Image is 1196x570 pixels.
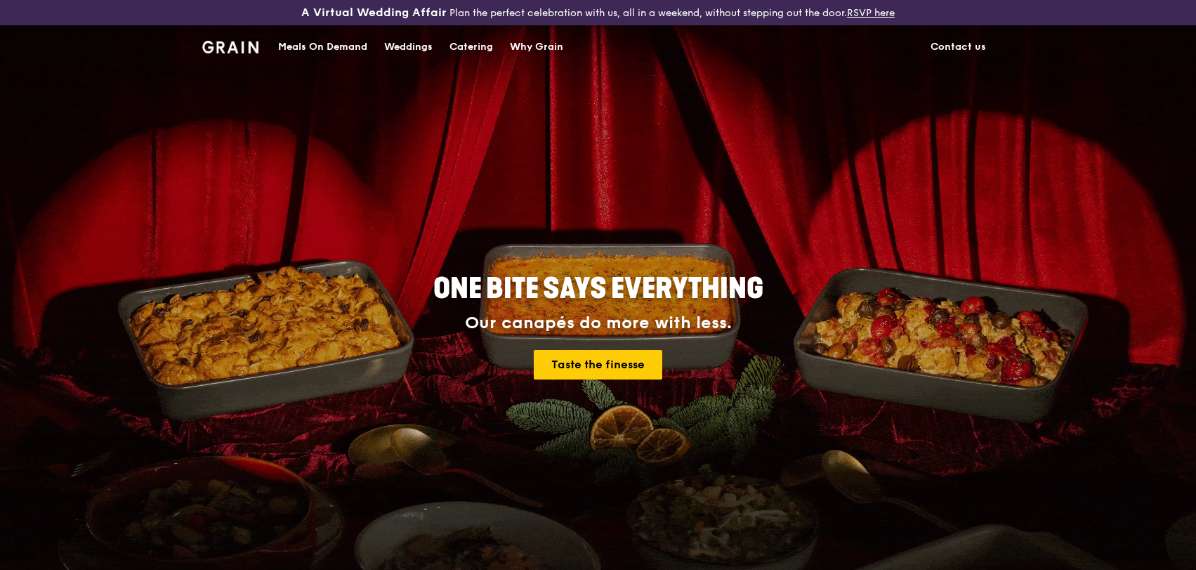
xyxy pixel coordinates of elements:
div: Plan the perfect celebration with us, all in a weekend, without stepping out the door. [199,6,997,20]
div: Why Grain [510,26,563,68]
span: ONE BITE SAYS EVERYTHING [433,272,763,306]
img: Grain [202,41,259,53]
a: Why Grain [501,26,572,68]
a: GrainGrain [202,25,259,67]
div: Meals On Demand [278,26,367,68]
div: Catering [449,26,493,68]
div: Our canapés do more with less. [346,313,851,333]
a: Weddings [376,26,441,68]
a: RSVP here [847,7,895,19]
a: Catering [441,26,501,68]
a: Contact us [922,26,994,68]
div: Weddings [384,26,433,68]
h3: A Virtual Wedding Affair [301,6,447,20]
a: Taste the finesse [534,350,662,380]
